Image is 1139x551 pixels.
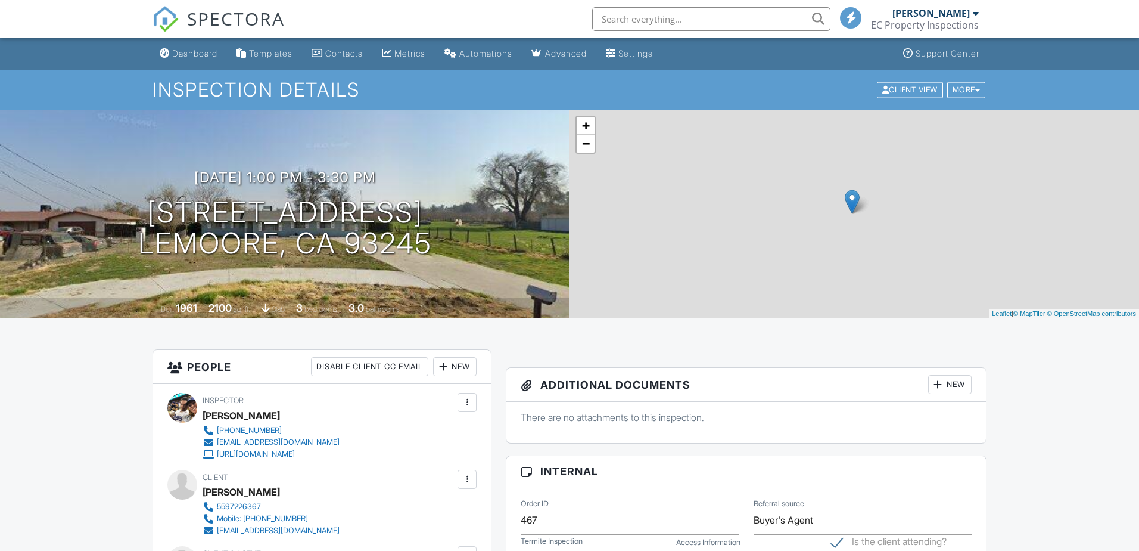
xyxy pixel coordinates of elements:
a: Advanced [527,43,592,65]
a: Automations (Basic) [440,43,517,65]
label: Access Information [676,537,740,548]
div: [PHONE_NUMBER] [217,426,282,435]
div: New [433,357,477,376]
h3: Additional Documents [506,368,986,402]
div: [PERSON_NAME] [203,483,280,501]
span: sq. ft. [234,305,250,314]
label: Termite Inspection [521,536,583,547]
span: bedrooms [304,305,337,314]
div: [EMAIL_ADDRESS][DOMAIN_NAME] [217,526,340,535]
a: © OpenStreetMap contributors [1047,310,1136,317]
span: Inspector [203,396,244,405]
div: Advanced [545,48,587,58]
a: Zoom out [577,135,595,153]
div: Mobile: [PHONE_NUMBER] [217,514,308,524]
div: New [928,375,972,394]
div: [EMAIL_ADDRESS][DOMAIN_NAME] [217,438,340,447]
a: Contacts [307,43,368,65]
div: | [989,309,1139,319]
div: EC Property Inspections [871,19,979,31]
a: Support Center [898,43,984,65]
a: Zoom in [577,117,595,135]
h3: People [153,350,491,384]
div: 5597226367 [217,502,261,512]
h3: [DATE] 1:00 pm - 3:30 pm [194,169,376,185]
div: [URL][DOMAIN_NAME] [217,450,295,459]
a: 5597226367 [203,501,340,513]
a: [EMAIL_ADDRESS][DOMAIN_NAME] [203,525,340,537]
div: Client View [877,82,943,98]
div: [PERSON_NAME] [203,407,280,425]
a: © MapTiler [1013,310,1045,317]
div: 1961 [176,302,197,314]
a: Templates [232,43,297,65]
label: Is the client attending? [831,536,947,551]
div: 2100 [208,302,232,314]
h3: Internal [506,456,986,487]
label: Order ID [521,499,549,509]
a: SPECTORA [153,16,285,41]
span: Client [203,473,228,482]
span: SPECTORA [187,6,285,31]
div: 3.0 [348,302,364,314]
div: Metrics [394,48,425,58]
span: bathrooms [366,305,400,314]
div: Dashboard [172,48,217,58]
img: The Best Home Inspection Software - Spectora [153,6,179,32]
p: There are no attachments to this inspection. [521,411,972,424]
h1: [STREET_ADDRESS] Lemoore, CA 93245 [138,197,432,260]
a: Mobile: [PHONE_NUMBER] [203,513,340,525]
a: Leaflet [992,310,1012,317]
a: Client View [876,85,946,94]
div: Support Center [916,48,979,58]
div: Contacts [325,48,363,58]
a: [EMAIL_ADDRESS][DOMAIN_NAME] [203,437,340,448]
div: Disable Client CC Email [311,357,428,376]
a: [PHONE_NUMBER] [203,425,340,437]
a: [URL][DOMAIN_NAME] [203,448,340,460]
div: More [947,82,986,98]
label: Referral source [754,499,804,509]
a: Settings [601,43,658,65]
div: Settings [618,48,653,58]
div: 3 [296,302,303,314]
div: [PERSON_NAME] [892,7,970,19]
a: Metrics [377,43,430,65]
a: Dashboard [155,43,222,65]
div: Automations [459,48,512,58]
h1: Inspection Details [153,79,986,100]
span: Built [161,305,174,314]
input: Search everything... [592,7,830,31]
div: Templates [249,48,292,58]
span: Slab [272,305,285,314]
